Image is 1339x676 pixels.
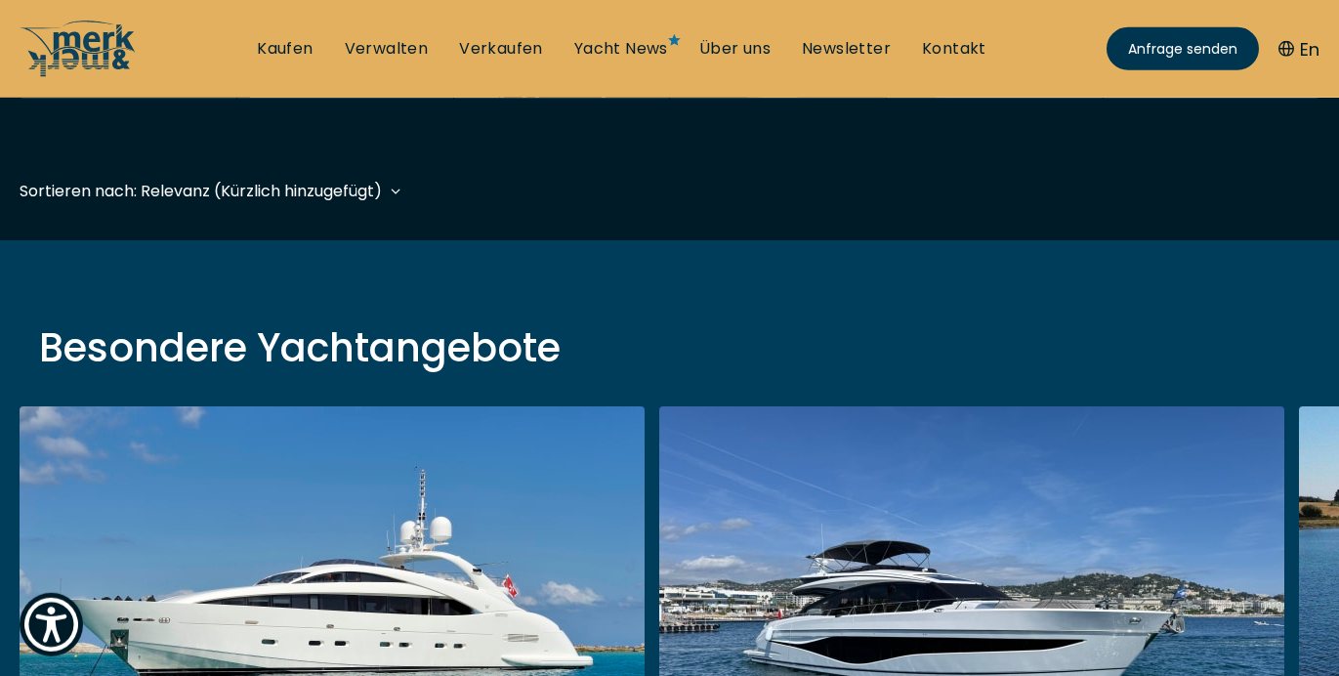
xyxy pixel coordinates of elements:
a: Über uns [699,38,771,60]
a: Kaufen [257,38,313,60]
a: Kontakt [922,38,986,60]
a: Anfrage senden [1107,27,1259,70]
button: En [1278,36,1319,63]
a: Verkaufen [459,38,543,60]
a: Verwalten [345,38,429,60]
a: Yacht News [574,38,668,60]
div: Sortieren nach: Relevanz (Kürzlich hinzugefügt) [20,179,382,203]
button: Show Accessibility Preferences [20,593,83,656]
span: Anfrage senden [1128,39,1237,60]
a: Newsletter [802,38,891,60]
